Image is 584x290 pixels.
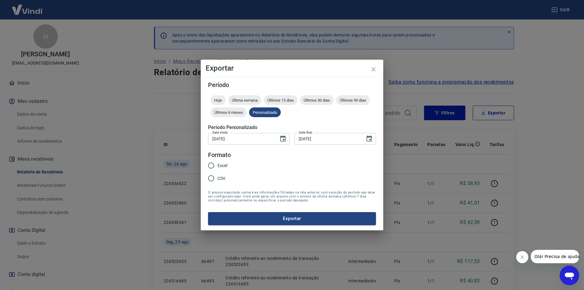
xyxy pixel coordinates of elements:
[366,62,381,77] button: close
[336,95,370,105] div: Últimos 90 dias
[363,133,375,145] button: Choose date, selected date is 26 de ago de 2025
[210,110,247,115] span: Últimos 6 meses
[516,251,528,263] iframe: Fechar mensagem
[560,266,579,285] iframe: Botão para abrir a janela de mensagens
[249,107,281,117] div: Personalizado
[228,95,261,105] div: Última semana
[299,130,312,135] label: Data final
[217,175,225,182] span: CSV
[300,98,334,103] span: Últimos 30 dias
[212,130,228,135] label: Data inicial
[208,190,376,202] span: O arquivo exportado conterá as informações filtradas na tela anterior com exceção do período que ...
[4,4,51,9] span: Olá! Precisa de ajuda?
[277,133,289,145] button: Choose date, selected date is 25 de ago de 2025
[210,107,247,117] div: Últimos 6 meses
[264,95,297,105] div: Últimos 15 dias
[210,95,226,105] div: Hoje
[208,212,376,225] button: Exportar
[208,151,231,159] legend: Formato
[208,133,274,144] input: DD/MM/YYYY
[206,65,378,72] h4: Exportar
[300,95,334,105] div: Últimos 30 dias
[217,162,227,169] span: Excel
[228,98,261,103] span: Última semana
[249,110,281,115] span: Personalizado
[264,98,297,103] span: Últimos 15 dias
[208,124,376,131] h5: Período Personalizado
[336,98,370,103] span: Últimos 90 dias
[294,133,361,144] input: DD/MM/YYYY
[531,250,579,263] iframe: Mensagem da empresa
[208,82,376,88] h5: Período
[210,98,226,103] span: Hoje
